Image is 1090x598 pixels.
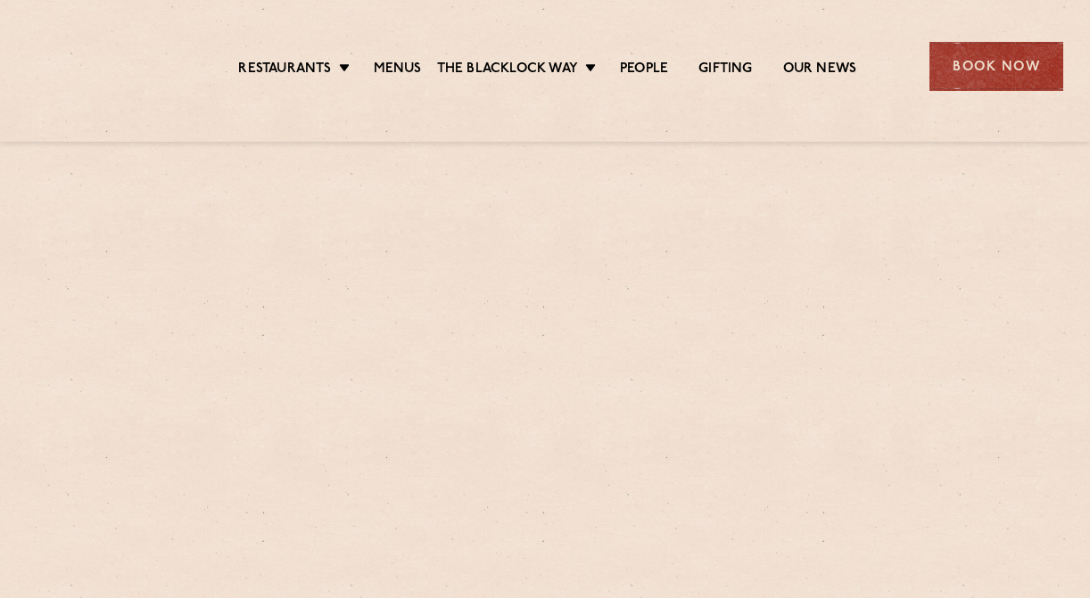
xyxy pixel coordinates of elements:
[27,17,175,115] img: svg%3E
[374,61,422,80] a: Menus
[238,61,331,80] a: Restaurants
[698,61,752,80] a: Gifting
[929,42,1063,91] div: Book Now
[620,61,668,80] a: People
[783,61,857,80] a: Our News
[437,61,578,80] a: The Blacklock Way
